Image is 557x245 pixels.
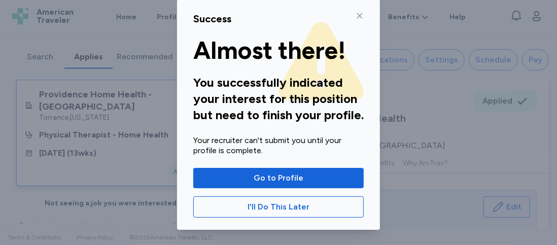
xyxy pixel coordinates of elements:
button: I'll Do This Later [193,196,364,218]
span: I'll Do This Later [248,201,309,213]
div: Success [193,12,231,26]
div: Your recruiter can't submit you until your profile is complete. [193,135,364,156]
span: Go to Profile [254,172,303,184]
div: Almost there! [193,38,364,62]
div: You successfully indicated your interest for this position but need to finish your profile. [193,75,364,123]
button: Go to Profile [193,168,364,188]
